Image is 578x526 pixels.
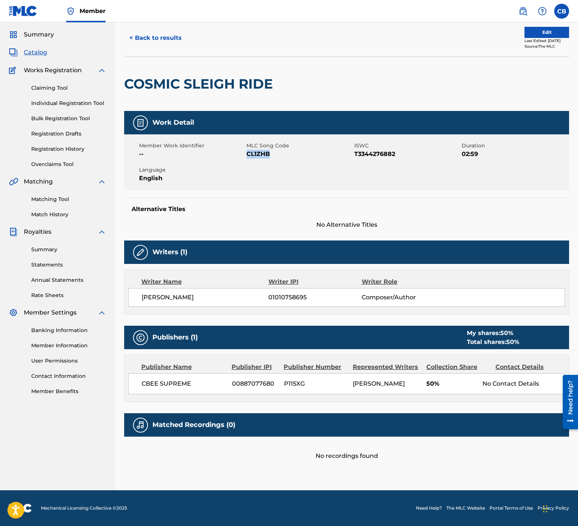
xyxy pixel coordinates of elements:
[416,505,442,511] a: Need Help?
[9,308,18,317] img: Member Settings
[97,177,106,186] img: expand
[31,291,106,299] a: Rate Sheets
[31,246,106,254] a: Summary
[24,308,77,317] span: Member Settings
[97,66,106,75] img: expand
[24,227,51,236] span: Royalties
[538,7,547,16] img: help
[80,7,106,15] span: Member
[31,388,106,395] a: Member Benefits
[516,4,530,19] a: Public Search
[24,30,54,39] span: Summary
[354,142,460,150] span: ISWC
[152,421,235,429] h5: Matched Recordings (0)
[9,504,32,513] img: logo
[354,150,460,159] span: T3344276882
[462,150,567,159] span: 02:59
[31,130,106,138] a: Registration Drafts
[31,372,106,380] a: Contact Information
[284,363,347,372] div: Publisher Number
[9,30,54,39] a: SummarySummary
[362,277,446,286] div: Writer Role
[284,379,348,388] span: P115XG
[152,333,198,342] h5: Publishers (1)
[139,166,245,174] span: Language
[136,118,145,127] img: Work Detail
[31,145,106,153] a: Registration History
[136,333,145,342] img: Publishers
[124,76,277,92] h2: COSMIC SLEIGH RIDE
[141,363,226,372] div: Publisher Name
[9,227,18,236] img: Royalties
[139,150,245,159] span: --
[495,363,559,372] div: Contact Details
[97,227,106,236] img: expand
[446,505,485,511] a: The MLC Website
[543,498,548,520] div: Drag
[142,379,226,388] span: CBEE SUPREME
[246,150,352,159] span: CL1ZHB
[554,4,569,19] div: User Menu
[9,66,19,75] img: Works Registration
[268,293,361,302] span: 01010758695
[557,372,578,433] iframe: Resource Center
[31,276,106,284] a: Annual Statements
[519,7,527,16] img: search
[268,277,362,286] div: Writer IPI
[467,329,519,338] div: My shares:
[24,66,82,75] span: Works Registration
[537,505,569,511] a: Privacy Policy
[97,308,106,317] img: expand
[31,342,106,350] a: Member Information
[24,48,47,57] span: Catalog
[139,142,245,150] span: Member Work Identifier
[152,118,194,127] h5: Work Detail
[462,142,567,150] span: Duration
[24,177,53,186] span: Matching
[490,505,533,511] a: Portal Terms of Use
[41,505,127,511] span: Mechanical Licensing Collective © 2025
[9,177,18,186] img: Matching
[232,379,278,388] span: 00887077680
[31,99,106,107] a: Individual Registration Tool
[506,338,519,345] span: 50 %
[9,30,18,39] img: Summary
[31,357,106,365] a: User Permissions
[124,220,569,229] span: No Alternative Titles
[353,380,405,387] span: [PERSON_NAME]
[524,27,569,38] button: Edit
[500,329,513,337] span: 50 %
[141,277,268,286] div: Writer Name
[524,44,569,49] div: Source: The MLC
[152,248,187,256] h5: Writers (1)
[124,29,187,47] button: < Back to results
[31,115,106,122] a: Bulk Registration Tool
[9,48,47,57] a: CatalogCatalog
[246,142,352,150] span: MLC Song Code
[9,48,18,57] img: Catalog
[136,421,145,430] img: Matched Recordings
[353,363,420,372] div: Represented Writers
[136,248,145,257] img: Writers
[31,160,106,168] a: Overclaims Tool
[426,379,477,388] span: 50%
[31,326,106,334] a: Banking Information
[232,363,278,372] div: Publisher IPI
[541,490,578,526] div: Chat Widget
[31,195,106,203] a: Matching Tool
[482,379,565,388] div: No Contact Details
[535,4,550,19] div: Help
[362,293,446,302] span: Composer/Author
[31,261,106,269] a: Statements
[139,174,245,183] span: English
[31,211,106,219] a: Match History
[66,7,75,16] img: Top Rightsholder
[9,6,38,16] img: MLC Logo
[426,363,490,372] div: Collection Share
[132,205,562,213] h5: Alternative Titles
[142,293,268,302] span: [PERSON_NAME]
[124,437,569,460] div: No recordings found
[31,84,106,92] a: Claiming Tool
